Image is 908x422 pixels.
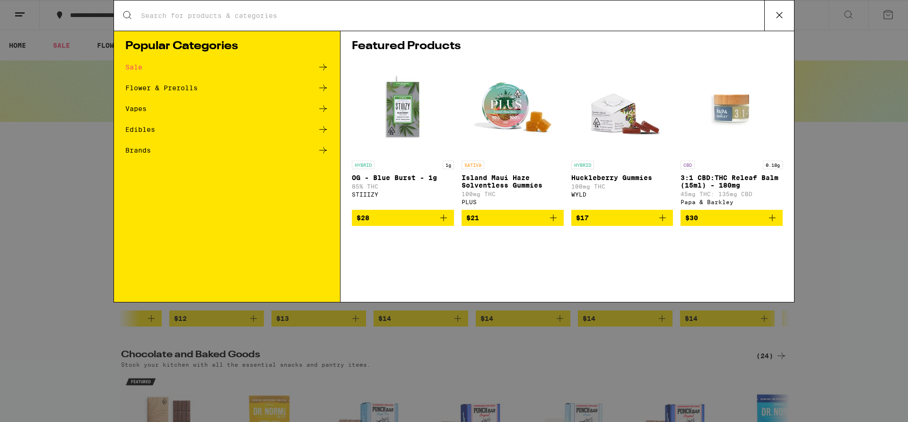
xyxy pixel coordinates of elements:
a: Open page for Huckleberry Gummies from WYLD [571,61,673,210]
button: Add to bag [681,210,783,226]
span: $17 [576,214,589,222]
p: 3:1 CBD:THC Releaf Balm (15ml) - 180mg [681,174,783,189]
span: $21 [466,214,479,222]
div: Vapes [125,105,147,112]
img: PLUS - Island Maui Haze Solventless Gummies [465,61,560,156]
p: HYBRID [571,161,594,169]
div: WYLD [571,191,673,198]
p: Huckleberry Gummies [571,174,673,181]
a: Edibles [125,124,329,135]
div: Flower & Prerolls [125,85,198,91]
div: PLUS [462,199,564,205]
img: Papa & Barkley - 3:1 CBD:THC Releaf Balm (15ml) - 180mg [684,61,779,156]
p: CBD [681,161,695,169]
p: 0.18g [763,161,783,169]
p: 100mg THC [462,191,564,197]
input: Search for products & categories [140,11,764,20]
h1: Featured Products [352,41,783,52]
p: HYBRID [352,161,375,169]
p: 100mg THC [571,183,673,189]
p: 45mg THC: 135mg CBD [681,191,783,197]
img: WYLD - Huckleberry Gummies [575,61,669,156]
a: Open page for 3:1 CBD:THC Releaf Balm (15ml) - 180mg from Papa & Barkley [681,61,783,210]
span: $30 [685,214,698,222]
a: Brands [125,145,329,156]
span: $28 [357,214,369,222]
h1: Popular Categories [125,41,329,52]
button: Add to bag [571,210,673,226]
a: Sale [125,61,329,73]
span: Hi. Need any help? [6,7,68,14]
div: Papa & Barkley [681,199,783,205]
a: Open page for OG - Blue Burst - 1g from STIIIZY [352,61,454,210]
p: 1g [443,161,454,169]
div: Brands [125,147,151,154]
p: OG - Blue Burst - 1g [352,174,454,181]
a: Flower & Prerolls [125,82,329,94]
p: 85% THC [352,183,454,189]
a: Open page for Island Maui Haze Solventless Gummies from PLUS [462,61,564,210]
div: STIIIZY [352,191,454,198]
div: Edibles [125,126,155,133]
a: Vapes [125,103,329,114]
div: Sale [125,64,142,70]
button: Add to bag [352,210,454,226]
p: Island Maui Haze Solventless Gummies [462,174,564,189]
p: SATIVA [462,161,484,169]
img: STIIIZY - OG - Blue Burst - 1g [356,61,450,156]
button: Add to bag [462,210,564,226]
